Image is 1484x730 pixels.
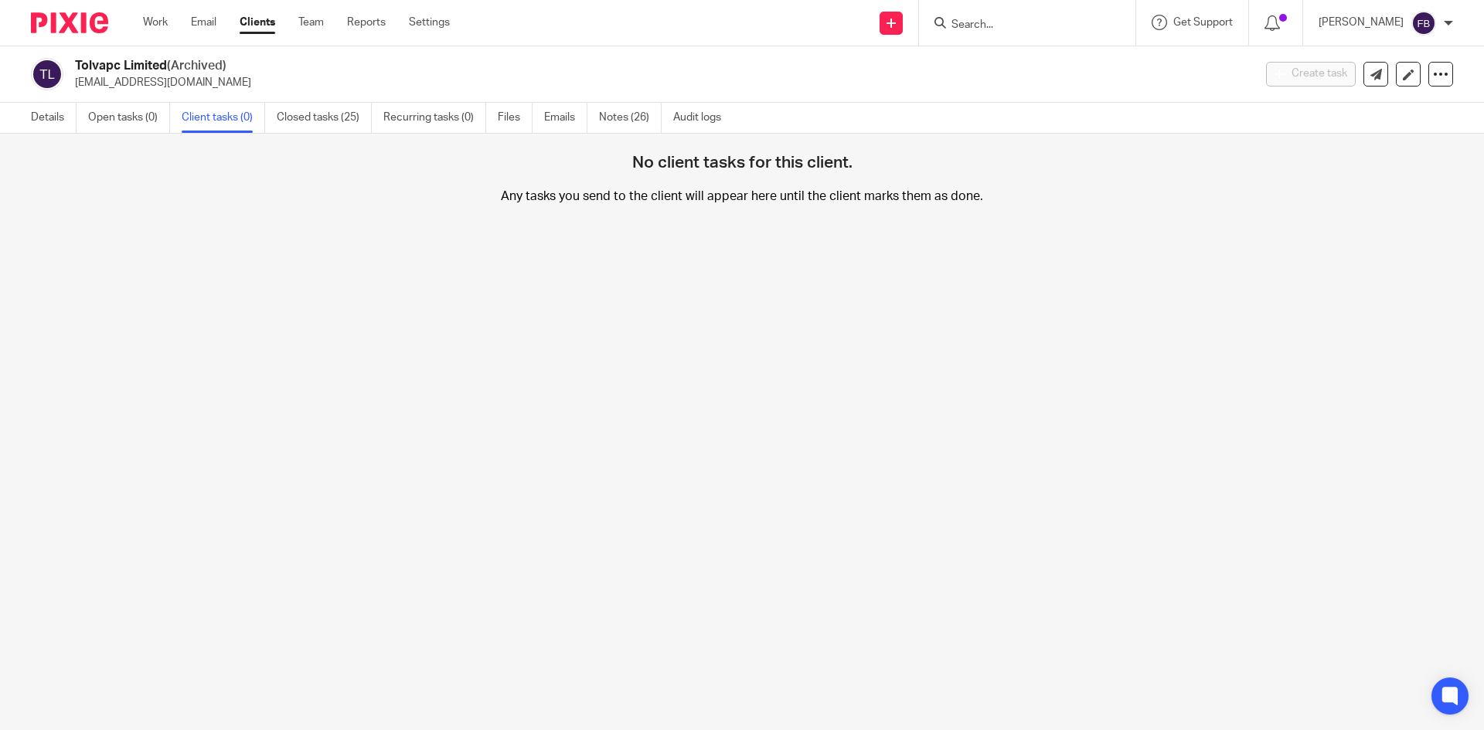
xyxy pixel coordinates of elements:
span: Get Support [1173,17,1233,28]
p: [EMAIL_ADDRESS][DOMAIN_NAME] [75,75,1243,90]
a: Audit logs [673,103,733,133]
a: Work [143,15,168,30]
input: Search [950,19,1089,32]
a: Details [31,103,77,133]
img: svg%3E [31,58,63,90]
h2: Tolvapc Limited [75,58,1009,74]
a: Clients [240,15,275,30]
a: Closed tasks (25) [277,103,372,133]
a: Files [498,103,533,133]
a: Notes (26) [599,103,662,133]
a: Open tasks (0) [88,103,170,133]
a: Reports [347,15,386,30]
img: svg%3E [1411,11,1436,36]
img: Pixie [31,12,108,33]
p: Any tasks you send to the client will appear here until the client marks them as done. [247,188,1237,274]
span: (Archived) [167,59,226,72]
a: Email [191,15,216,30]
h4: No client tasks for this client. [632,99,853,173]
button: Create task [1266,62,1356,87]
a: Team [298,15,324,30]
a: Client tasks (0) [182,103,265,133]
a: Settings [409,15,450,30]
p: [PERSON_NAME] [1319,15,1404,30]
a: Emails [544,103,587,133]
a: Recurring tasks (0) [383,103,486,133]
